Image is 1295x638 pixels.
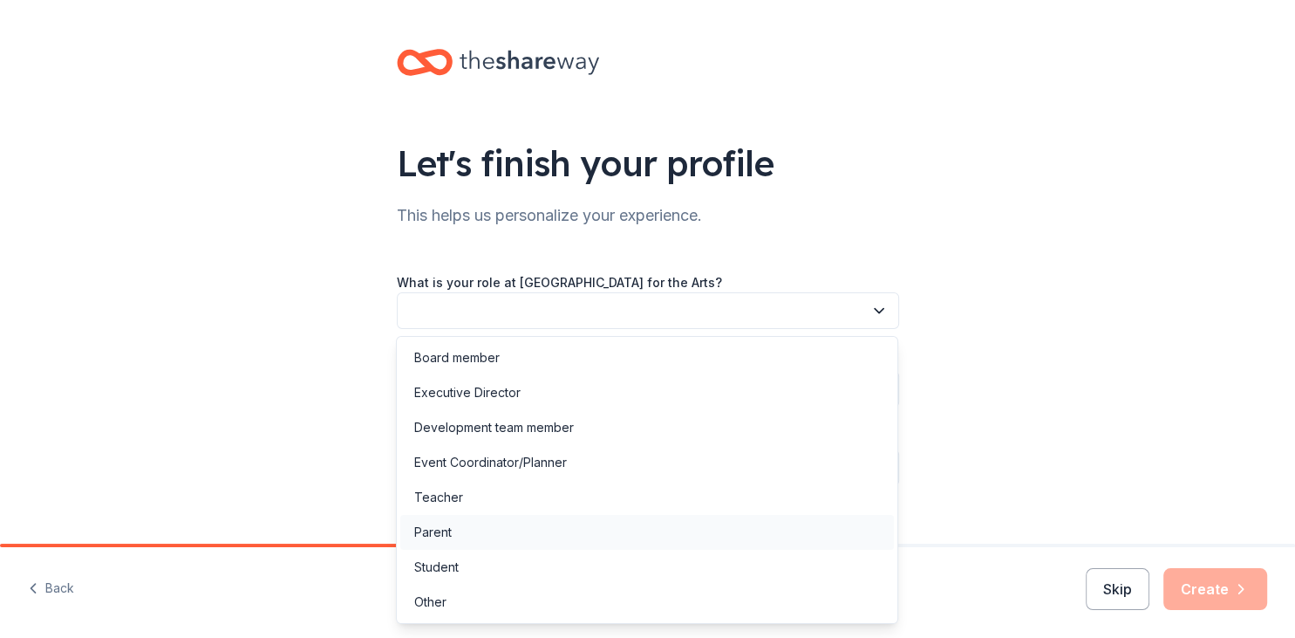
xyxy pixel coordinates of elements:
div: Teacher [414,487,463,508]
div: Event Coordinator/Planner [414,452,567,473]
div: Parent [414,522,452,543]
div: Student [414,557,459,578]
div: Board member [414,347,500,368]
div: Other [414,592,446,613]
div: Executive Director [414,382,521,403]
div: Development team member [414,417,574,438]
